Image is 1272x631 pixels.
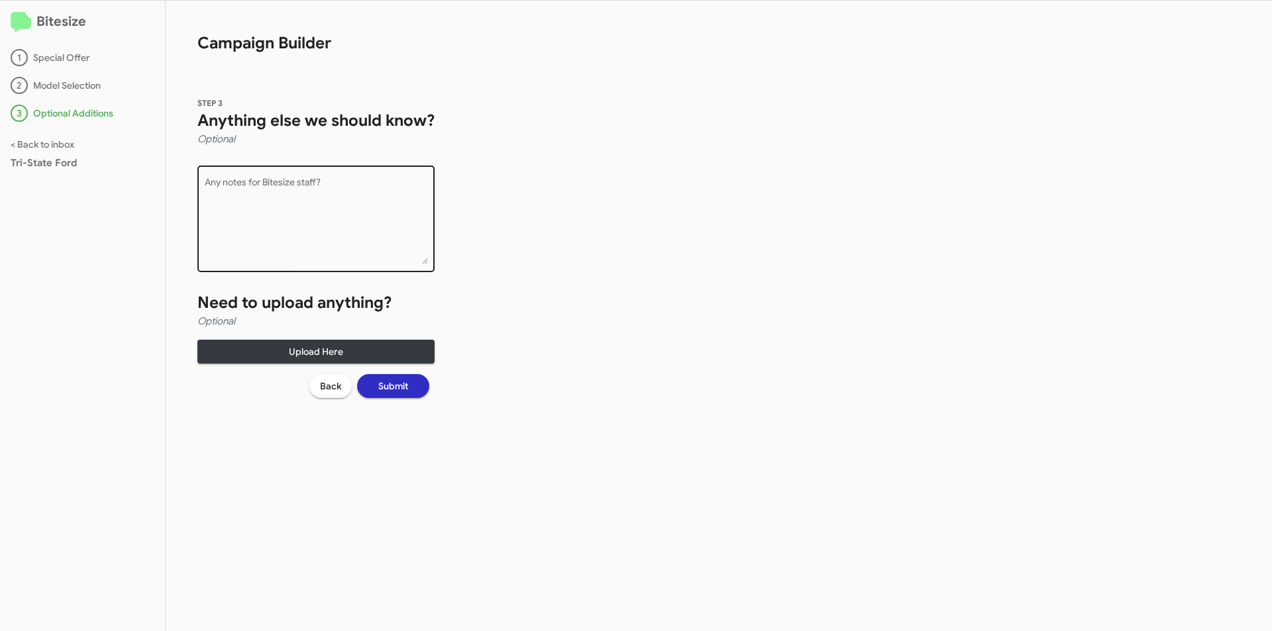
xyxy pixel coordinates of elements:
[11,12,31,33] img: logo-minimal.svg
[166,1,466,54] h1: Campaign Builder
[378,374,408,398] span: Submit
[197,292,435,313] h1: Need to upload anything?
[208,340,424,364] span: Upload Here
[11,49,154,66] div: Special Offer
[11,11,154,33] h2: Bitesize
[11,77,154,94] div: Model Selection
[309,374,352,398] button: Back
[11,156,154,170] div: Tri-State Ford
[11,138,74,150] a: < Back to inbox
[197,98,223,108] span: STEP 3
[197,110,435,131] h1: Anything else we should know?
[197,340,435,364] button: Upload Here
[11,77,28,94] div: 2
[357,374,429,398] button: Submit
[197,313,435,329] h4: Optional
[197,131,435,147] h4: Optional
[11,49,28,66] div: 1
[11,105,28,122] div: 3
[11,105,154,122] div: Optional Additions
[320,374,341,398] span: Back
